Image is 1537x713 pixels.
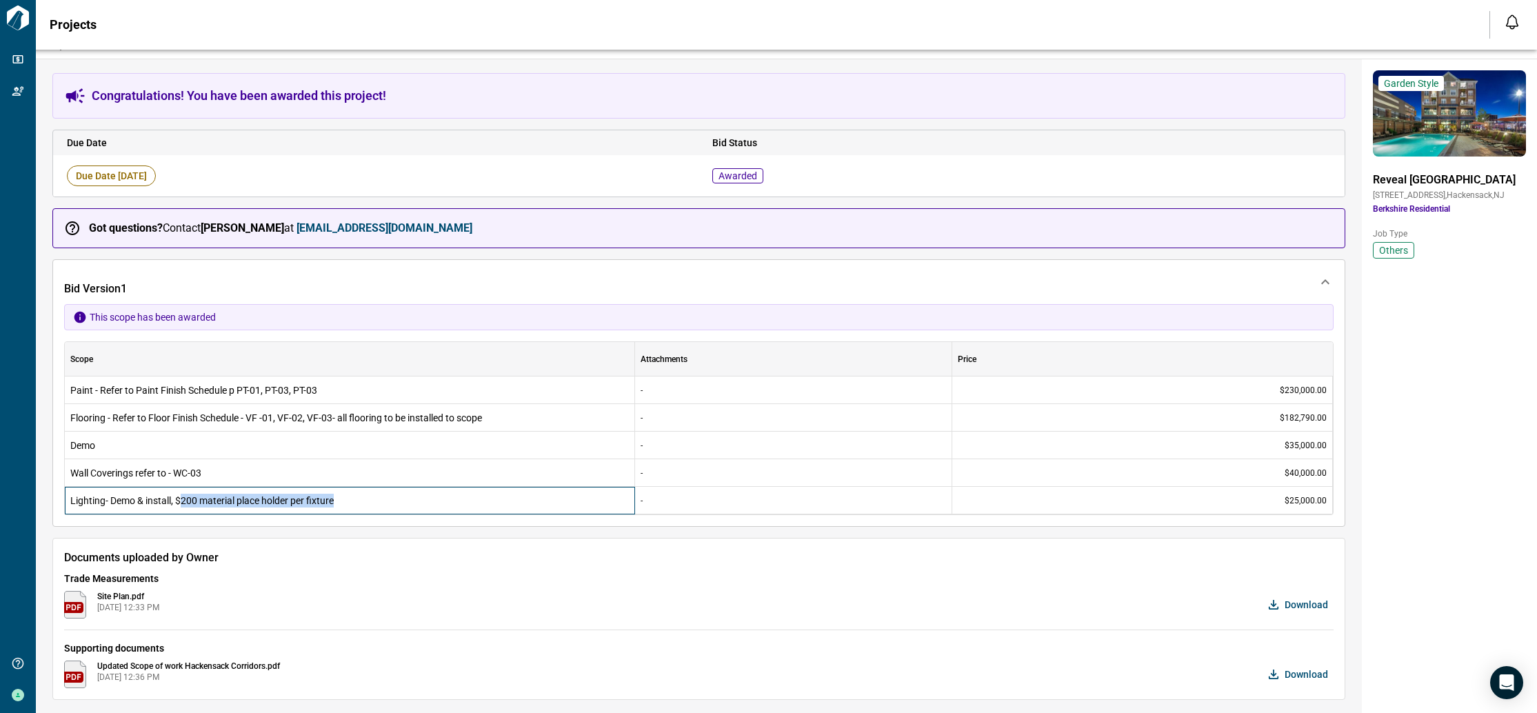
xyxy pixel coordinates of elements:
[641,385,643,395] span: -
[89,221,163,234] strong: Got questions?
[64,572,1334,585] span: Trade Measurements
[64,591,86,619] img: pdf
[641,496,643,505] span: -
[70,466,629,480] span: Wall Coverings refer to - WC-03
[1285,598,1328,612] span: Download
[70,494,629,508] span: Lighting- Demo & install, $200 material place holder per fixture
[1280,385,1327,396] span: $230,000.00
[1265,591,1334,619] button: Download
[67,136,685,150] span: Due Date
[201,221,284,234] strong: [PERSON_NAME]
[1265,661,1334,688] button: Download
[70,439,629,452] span: Demo
[70,383,629,397] span: Paint - Refer to Paint Finish Schedule p PT-01, PT-03, PT-03
[92,89,386,103] span: Congratulations! You have been awarded this project!
[1384,77,1438,90] span: Garden Style
[64,641,1334,655] span: Supporting documents
[97,672,280,683] span: [DATE] 12:36 PM
[70,411,629,425] span: Flooring - Refer to Floor Finish Schedule - VF -01, VF-02, VF-03- all flooring to be installed to...
[90,310,216,324] span: This scope has been awarded
[958,342,976,376] div: Price
[50,18,97,32] span: Projects
[712,136,1330,150] span: Bid Status
[64,661,86,688] img: pdf
[641,413,643,423] span: -
[1285,440,1327,451] span: $35,000.00
[1373,203,1526,214] span: Berkshire Residential
[53,260,1345,304] div: Bid Version1
[1285,667,1328,681] span: Download
[97,591,159,602] span: Site Plan.pdf
[97,661,280,672] span: Updated Scope of work Hackensack Corridors.pdf
[70,342,93,376] div: Scope
[1285,468,1327,479] span: $40,000.00
[1379,243,1408,257] span: Others
[641,441,643,450] span: -
[1501,11,1523,33] button: Open notification feed
[712,168,763,183] span: Awarded
[1285,495,1327,506] span: $25,000.00
[64,550,1334,566] span: Documents uploaded by Owner
[1373,190,1526,201] span: [STREET_ADDRESS] , Hackensack , NJ
[65,342,635,376] div: Scope
[1280,412,1327,423] span: $182,790.00
[97,602,159,613] span: [DATE] 12:33 PM
[641,468,643,478] span: -
[1373,70,1526,157] img: property-asset
[1373,228,1526,239] span: Job Type
[1373,173,1526,187] span: Reveal [GEOGRAPHIC_DATA]
[297,221,472,234] a: [EMAIL_ADDRESS][DOMAIN_NAME]
[1490,666,1523,699] div: Open Intercom Messenger
[952,342,1333,376] div: Price
[89,221,472,235] span: Contact at
[641,354,687,365] span: Attachments
[64,282,127,296] span: Bid Version 1
[67,165,156,186] span: Due Date [DATE]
